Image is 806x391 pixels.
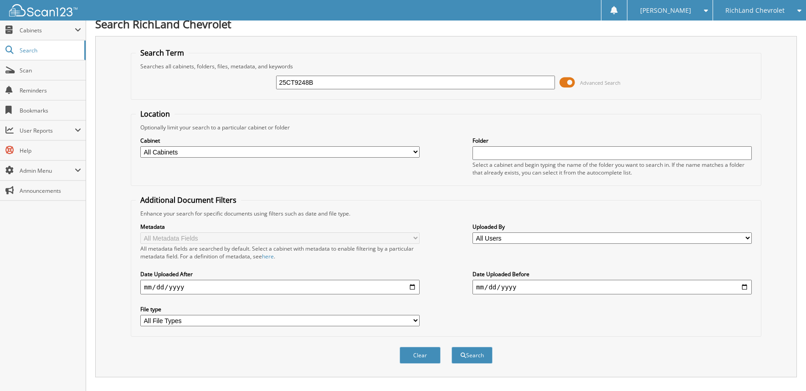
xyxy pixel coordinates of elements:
span: Advanced Search [580,79,621,86]
span: Help [20,147,81,154]
div: Select a cabinet and begin typing the name of the folder you want to search in. If the name match... [472,161,752,176]
span: Scan [20,67,81,74]
label: Cabinet [140,137,420,144]
img: scan123-logo-white.svg [9,4,77,16]
a: here [262,252,274,260]
span: Search [20,46,80,54]
button: Clear [400,347,441,364]
iframe: Chat Widget [760,347,806,391]
legend: Search Term [136,48,189,58]
label: Date Uploaded After [140,270,420,278]
label: File type [140,305,420,313]
div: Optionally limit your search to a particular cabinet or folder [136,123,756,131]
label: Date Uploaded Before [472,270,752,278]
label: Metadata [140,223,420,231]
span: Reminders [20,87,81,94]
legend: Location [136,109,175,119]
legend: Additional Document Filters [136,195,241,205]
span: [PERSON_NAME] [640,8,691,13]
input: end [472,280,752,294]
div: Searches all cabinets, folders, files, metadata, and keywords [136,62,756,70]
label: Uploaded By [472,223,752,231]
span: Admin Menu [20,167,75,175]
label: Folder [472,137,752,144]
span: Cabinets [20,26,75,34]
div: Enhance your search for specific documents using filters such as date and file type. [136,210,756,217]
span: Announcements [20,187,81,195]
div: All metadata fields are searched by default. Select a cabinet with metadata to enable filtering b... [140,245,420,260]
span: Bookmarks [20,107,81,114]
span: RichLand Chevrolet [725,8,785,13]
span: User Reports [20,127,75,134]
h1: Search RichLand Chevrolet [95,16,797,31]
input: start [140,280,420,294]
button: Search [452,347,493,364]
